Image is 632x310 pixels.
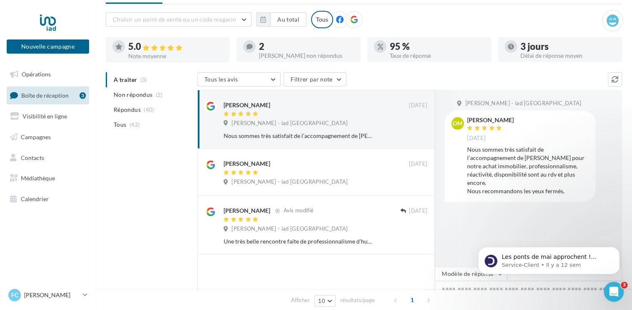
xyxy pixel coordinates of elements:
span: Choisir un point de vente ou un code magasin [113,16,236,23]
div: [PERSON_NAME] non répondus [259,53,354,59]
div: Nous sommes très satisfait de l’accompagnement de [PERSON_NAME] pour notre achat immobilier, prof... [467,145,589,195]
div: Une très belle rencontre faite de professionnalisme d'humain et de gentillesse. [PERSON_NAME] est... [224,237,373,246]
span: Tous les avis [204,76,238,83]
span: Contacts [21,154,44,161]
span: [PERSON_NAME] - iad [GEOGRAPHIC_DATA] [465,100,581,107]
a: Contacts [5,149,91,167]
span: [PERSON_NAME] - iad [GEOGRAPHIC_DATA] [231,225,348,233]
span: (2) [156,91,163,98]
span: Tous [114,121,126,129]
div: Note moyenne [128,53,223,59]
span: [DATE] [409,102,427,109]
div: [PERSON_NAME] [224,207,270,215]
span: Avis modifié [283,207,314,214]
button: Tous les avis [197,72,281,86]
a: FC [PERSON_NAME] [7,287,89,303]
span: 10 [318,298,325,304]
div: Délai de réponse moyen [520,53,615,59]
span: Boîte de réception [21,91,69,98]
a: Calendrier [5,190,91,208]
span: Visibilité en ligne [22,113,67,120]
span: Non répondus [114,91,152,99]
button: 10 [314,295,336,307]
p: Les ponts de mai approchent ! Pensez à mettre à jour vos horaires pour éviter toute confusion côt... [36,59,144,67]
span: 1 [406,293,419,307]
span: OM [453,119,463,128]
span: Médiathèque [21,175,55,182]
iframe: Intercom notifications message [465,194,632,288]
span: [DATE] [467,135,485,142]
span: résultats/page [340,296,375,304]
button: Nouvelle campagne [7,39,89,54]
a: Opérations [5,66,91,83]
span: Répondus [114,106,141,114]
span: Calendrier [21,195,49,202]
div: message notification from Service-Client, Il y a 12 sem. Les ponts de mai approchent ! Pensez à m... [12,52,154,80]
a: Campagnes [5,128,91,146]
span: (42) [129,121,140,128]
div: 5.0 [128,42,223,52]
div: Taux de réponse [390,53,485,59]
div: 2 [259,42,354,51]
span: Opérations [22,71,51,78]
div: [PERSON_NAME] [224,160,270,168]
iframe: Intercom live chat [604,282,624,302]
a: Boîte de réception3 [5,86,91,104]
button: Choisir un point de vente ou un code magasin [106,12,251,27]
button: Au total [256,12,306,27]
span: 3 [621,282,627,288]
div: Tous [311,11,333,28]
span: Campagnes [21,133,51,140]
span: [PERSON_NAME] - iad [GEOGRAPHIC_DATA] [231,120,348,127]
div: 3 jours [520,42,615,51]
button: Modèle de réponse [435,267,507,281]
button: Filtrer par note [284,72,346,86]
div: [PERSON_NAME] [467,117,514,123]
span: FC [11,291,18,299]
div: 3 [80,92,86,99]
div: 95 % [390,42,485,51]
span: [DATE] [409,160,427,168]
a: Visibilité en ligne [5,108,91,125]
a: Médiathèque [5,170,91,187]
p: Message from Service-Client, sent Il y a 12 sem [36,67,144,74]
span: (40) [144,106,154,113]
span: Afficher [291,296,310,304]
div: Nous sommes très satisfait de l’accompagnement de [PERSON_NAME] pour notre achat immobilier, prof... [224,132,373,140]
img: Profile image for Service-Client [19,60,32,73]
p: [PERSON_NAME] [24,291,80,299]
span: [PERSON_NAME] - iad [GEOGRAPHIC_DATA] [231,178,348,186]
button: Au total [270,12,306,27]
div: [PERSON_NAME] [224,101,270,109]
span: [DATE] [409,207,427,215]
